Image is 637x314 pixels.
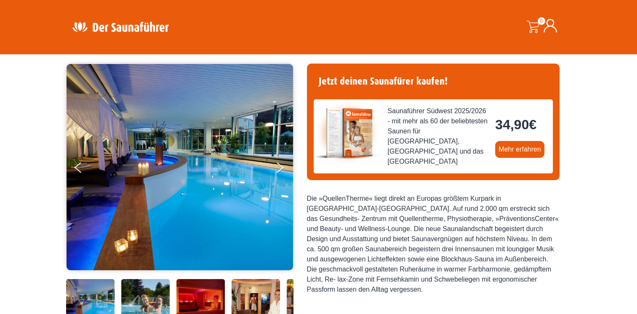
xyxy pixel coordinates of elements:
h4: Jetzt deinen Saunafürer kaufen! [314,70,553,93]
span: Saunaführer Südwest 2025/2026 - mit mehr als 60 der beliebtesten Saunen für [GEOGRAPHIC_DATA], [G... [388,106,489,167]
button: Next [275,159,296,180]
span: 0 [538,17,545,25]
button: Previous [75,159,96,180]
bdi: 34,90 [495,117,536,132]
span: € [529,117,536,132]
a: Mehr erfahren [495,141,544,158]
img: der-saunafuehrer-2025-suedwest.jpg [314,99,381,167]
div: Die »QuellenTherme« liegt direkt an Europas größtem Kurpark in [GEOGRAPHIC_DATA]-[GEOGRAPHIC_DATA... [307,194,560,295]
